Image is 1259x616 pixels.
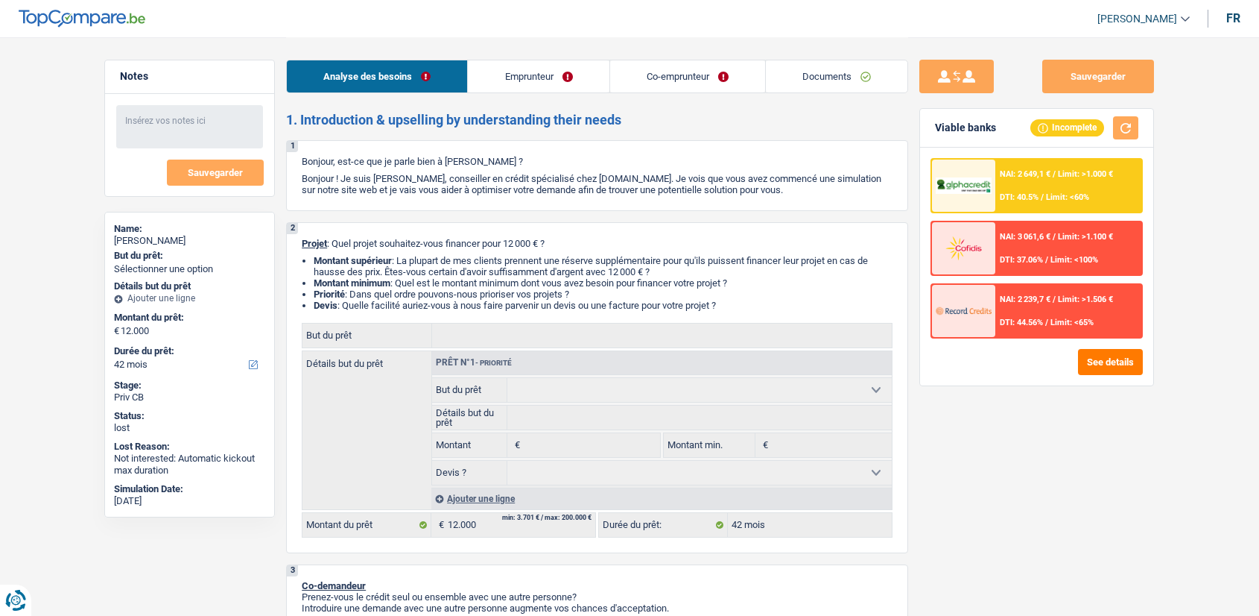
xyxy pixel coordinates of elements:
div: [DATE] [114,495,265,507]
img: AlphaCredit [936,177,991,195]
label: But du prêt [302,324,432,348]
span: NAI: 2 649,1 € [1000,169,1050,179]
div: Simulation Date: [114,483,265,495]
strong: Montant supérieur [314,255,392,266]
span: € [431,513,448,537]
div: Ajouter une ligne [114,293,265,304]
p: Prenez-vous le crédit seul ou ensemble avec une autre personne? [302,591,892,603]
div: Incomplete [1030,119,1104,136]
div: Stage: [114,380,265,392]
div: [PERSON_NAME] [114,235,265,247]
span: Limit: <100% [1050,255,1098,265]
span: NAI: 3 061,6 € [1000,232,1050,242]
span: Limit: >1.100 € [1058,232,1113,242]
span: € [114,325,119,337]
h2: 1. Introduction & upselling by understanding their needs [286,112,908,128]
p: Bonjour ! Je suis [PERSON_NAME], conseiller en crédit spécialisé chez [DOMAIN_NAME]. Je vois que ... [302,173,892,195]
span: Sauvegarder [188,168,243,177]
li: : Dans quel ordre pouvons-nous prioriser vos projets ? [314,289,892,300]
div: 3 [287,565,298,576]
div: Viable banks [935,122,996,134]
li: : Quelle facilité auriez-vous à nous faire parvenir un devis ou une facture pour votre projet ? [314,300,892,311]
span: DTI: 37.06% [1000,255,1043,265]
li: : Quel est le montant minimum dont vous avez besoin pour financer votre projet ? [314,277,892,289]
label: Durée du prêt: [114,345,262,357]
span: Limit: <65% [1050,318,1094,327]
a: Analyse des besoins [287,60,467,92]
img: Cofidis [936,234,991,262]
li: : La plupart de mes clients prennent une réserve supplémentaire pour qu'ils puissent financer leu... [314,255,892,277]
h5: Notes [120,70,259,83]
label: Détails but du prêt [302,351,431,368]
label: Montant min. [664,433,755,457]
img: Record Credits [936,297,991,324]
label: But du prêt [432,378,507,402]
label: Détails but du prêt [432,406,507,430]
div: lost [114,422,265,434]
button: See details [1078,349,1143,375]
span: Limit: >1.000 € [1058,169,1113,179]
a: Documents [766,60,907,92]
span: DTI: 40.5% [1000,192,1038,202]
button: Sauvegarder [167,160,264,186]
span: / [1053,232,1056,242]
div: Lost Reason: [114,441,265,453]
span: DTI: 44.56% [1000,318,1043,327]
span: € [755,433,772,457]
div: Ajouter une ligne [431,488,892,509]
strong: Priorité [314,289,345,300]
strong: Montant minimum [314,277,390,289]
div: Name: [114,223,265,235]
div: Status: [114,410,265,422]
label: Montant du prêt: [114,312,262,324]
span: Co-demandeur [302,580,366,591]
div: Priv CB [114,392,265,403]
div: fr [1226,11,1240,25]
span: / [1041,192,1044,202]
a: Emprunteur [468,60,609,92]
span: Projet [302,238,327,249]
p: Introduire une demande avec une autre personne augmente vos chances d'acceptation. [302,603,892,614]
span: € [507,433,524,457]
span: / [1045,255,1048,265]
label: Durée du prêt: [599,513,728,537]
span: NAI: 2 239,7 € [1000,295,1050,304]
div: Prêt n°1 [432,358,516,368]
span: [PERSON_NAME] [1097,13,1177,25]
label: But du prêt: [114,250,262,262]
span: Limit: >1.506 € [1058,295,1113,304]
div: Détails but du prêt [114,280,265,292]
button: Sauvegarder [1042,60,1154,93]
div: min: 3.701 € / max: 200.000 € [502,515,592,521]
a: [PERSON_NAME] [1085,7,1190,31]
span: / [1053,169,1056,179]
span: / [1045,318,1048,327]
label: Montant du prêt [302,513,431,537]
div: 1 [287,141,298,152]
p: : Quel projet souhaitez-vous financer pour 12 000 € ? [302,238,892,249]
span: Limit: <60% [1046,192,1089,202]
span: / [1053,295,1056,304]
label: Montant [432,433,507,457]
div: Not interested: Automatic kickout max duration [114,453,265,476]
span: Devis [314,300,337,311]
span: - Priorité [475,359,512,367]
label: Devis ? [432,461,507,485]
a: Co-emprunteur [610,60,765,92]
div: 2 [287,223,298,234]
img: TopCompare Logo [19,10,145,28]
p: Bonjour, est-ce que je parle bien à [PERSON_NAME] ? [302,156,892,167]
